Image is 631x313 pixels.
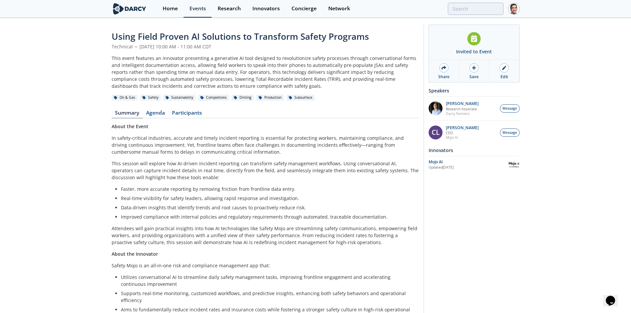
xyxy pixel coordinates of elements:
[446,135,479,140] p: Mojo AI
[429,159,508,165] div: Mojo AI
[469,74,479,80] div: Save
[112,3,148,15] img: logo-wide.svg
[291,6,317,11] div: Concierge
[140,95,161,101] div: Safety
[134,43,138,50] span: •
[169,110,206,118] a: Participants
[112,160,419,181] p: This session will explore how AI-driven incident reporting can transform safety management workfl...
[112,30,369,42] span: Using Field Proven AI Solutions to Transform Safety Programs
[508,3,520,15] img: Profile
[429,144,520,156] div: Innovators
[163,6,178,11] div: Home
[121,290,414,304] li: Supports real-time monitoring, customized workflows, and predictive insights, enhancing both safe...
[603,287,624,306] iframe: chat widget
[112,123,148,130] strong: About the Event
[429,165,508,170] div: Updated [DATE]
[121,274,414,287] li: Utilizes conversational AI to streamline daily safety management tasks, improving frontline engag...
[446,107,479,111] p: Research Associate
[448,3,503,15] input: Advanced Search
[163,95,196,101] div: Sustainability
[121,195,414,202] li: Real-time visibility for safety leaders, allowing rapid response and investigation.
[500,74,508,80] div: Edit
[218,6,241,11] div: Research
[232,95,254,101] div: Drilling
[198,95,229,101] div: Completions
[112,134,419,155] p: In safety-critical industries, accurate and timely incident reporting is essential for protecting...
[446,130,479,135] p: CEO
[252,6,280,11] div: Innovators
[287,95,315,101] div: Subsurface
[438,74,449,80] div: Share
[112,110,143,118] a: Summary
[429,101,443,115] img: 1EXUV5ipS3aUf9wnAL7U
[500,104,520,113] button: Message
[446,126,479,130] p: [PERSON_NAME]
[508,159,520,170] img: Mojo AI
[112,251,158,257] strong: About the Innovator
[429,85,520,96] div: Speakers
[429,126,443,139] div: CL
[143,110,169,118] a: Agenda
[446,111,479,116] p: Darcy Partners
[112,43,419,50] div: Technical [DATE] 10:00 AM - 11:00 AM CDT
[112,225,419,246] p: Attendees will gain practical insights into how AI technologies like Safety Mojo are streamlining...
[121,204,414,211] li: Data-driven insights that identify trends and root causes to proactively reduce risk.
[256,95,284,101] div: Production
[429,159,520,170] a: Mojo AI Updated[DATE] Mojo AI
[112,262,419,269] p: Safety Mojo is an all‑in‑one risk and compliance management app that:
[446,101,479,106] p: [PERSON_NAME]
[112,55,419,89] div: This event features an innovator presenting a generative AI tool designed to revolutionize safety...
[121,213,414,220] li: Improved compliance with internal policies and regulatory requirements through automated, traceab...
[500,129,520,137] button: Message
[502,130,517,135] span: Message
[121,185,414,192] li: Faster, more accurate reporting by removing friction from frontline data entry.
[489,60,519,82] a: Edit
[328,6,350,11] div: Network
[189,6,206,11] div: Events
[456,48,492,55] div: Invited to Event
[112,95,138,101] div: Oil & Gas
[502,106,517,111] span: Message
